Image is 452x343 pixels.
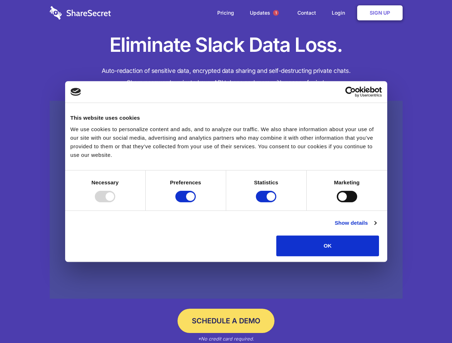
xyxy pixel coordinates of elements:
a: Login [325,2,356,24]
strong: Preferences [170,179,201,185]
a: Wistia video thumbnail [50,101,403,299]
img: logo [71,88,81,96]
div: This website uses cookies [71,114,382,122]
strong: Necessary [92,179,119,185]
span: 1 [273,10,279,16]
h4: Auto-redaction of sensitive data, encrypted data sharing and self-destructing private chats. Shar... [50,65,403,89]
div: We use cookies to personalize content and ads, and to analyze our traffic. We also share informat... [71,125,382,159]
a: Sign Up [357,5,403,20]
strong: Marketing [334,179,360,185]
h1: Eliminate Slack Data Loss. [50,32,403,58]
a: Contact [290,2,323,24]
a: Schedule a Demo [178,309,274,333]
button: OK [276,235,379,256]
a: Pricing [210,2,241,24]
img: logo-wordmark-white-trans-d4663122ce5f474addd5e946df7df03e33cb6a1c49d2221995e7729f52c070b2.svg [50,6,111,20]
strong: Statistics [254,179,278,185]
a: Usercentrics Cookiebot - opens in a new window [319,86,382,97]
em: *No credit card required. [198,336,254,342]
a: Show details [335,219,376,227]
